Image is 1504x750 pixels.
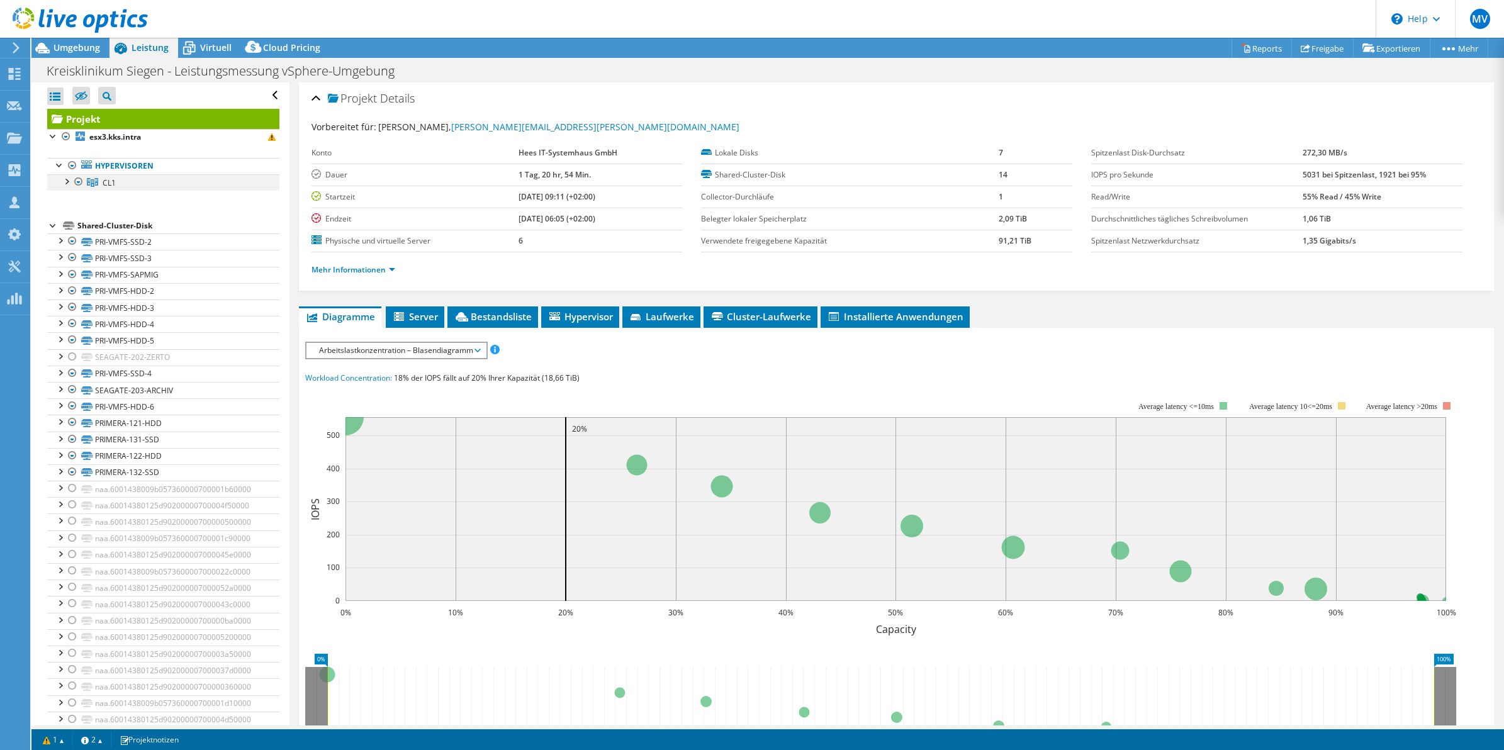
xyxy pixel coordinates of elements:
a: Freigabe [1291,38,1354,58]
a: CL1 [47,174,279,191]
text: 50% [888,607,903,618]
a: SEAGATE-202-ZERTO [47,349,279,366]
a: [PERSON_NAME][EMAIL_ADDRESS][PERSON_NAME][DOMAIN_NAME] [451,121,739,133]
text: 60% [998,607,1013,618]
a: naa.6001438009b0573600007000022c0000 [47,563,279,579]
text: Capacity [875,622,916,636]
a: naa.60014380125d90200000700004d50000 [47,712,279,728]
text: 500 [327,430,340,440]
label: Shared-Cluster-Disk [701,169,999,181]
span: Bestandsliste [454,310,532,323]
label: Read/Write [1091,191,1303,203]
svg: \n [1391,13,1403,25]
text: 10% [448,607,463,618]
text: 30% [668,607,683,618]
text: 100% [1436,607,1456,618]
b: 2,09 TiB [999,213,1027,224]
a: naa.6001438009b057360000700001c90000 [47,530,279,547]
a: naa.60014380125d902000007000045e0000 [47,547,279,563]
a: naa.60014380125d90200000700005200000 [47,629,279,646]
span: Projekt [328,92,377,105]
label: Endzeit [311,213,519,225]
span: Diagramme [305,310,375,323]
a: PRIMERA-122-HDD [47,448,279,464]
span: MV [1470,9,1490,29]
tspan: Average latency 10<=20ms [1249,402,1332,411]
span: Details [380,91,415,106]
span: Arbeitslastkonzentration – Blasendiagramm [313,343,480,358]
text: 200 [327,529,340,540]
b: 91,21 TiB [999,235,1031,246]
text: 0% [340,607,351,618]
span: Umgebung [53,42,100,53]
a: naa.60014380125d90200000700000ba0000 [47,613,279,629]
label: Durchschnittliches tägliches Schreibvolumen [1091,213,1303,225]
a: Hypervisoren [47,158,279,174]
label: Lokale Disks [701,147,999,159]
span: Hypervisor [547,310,613,323]
label: Spitzenlast Netzwerkdurchsatz [1091,235,1303,247]
text: 100 [327,562,340,573]
b: 1,06 TiB [1303,213,1331,224]
a: PRI-VMFS-HDD-5 [47,332,279,349]
a: PRI-VMFS-SSD-2 [47,233,279,250]
a: PRI-VMFS-HDD-4 [47,316,279,332]
b: 1,35 Gigabits/s [1303,235,1356,246]
a: PRI-VMFS-SSD-3 [47,250,279,266]
label: Physische und virtuelle Server [311,235,519,247]
label: IOPS pro Sekunde [1091,169,1303,181]
a: 2 [72,732,111,747]
text: 0 [335,595,340,606]
label: Collector-Durchläufe [701,191,999,203]
a: naa.60014380125d902000007000052a0000 [47,579,279,596]
a: naa.60014380125d90200000700003a50000 [47,646,279,662]
label: Verwendete freigegebene Kapazität [701,235,999,247]
a: naa.60014380125d902000007000043c0000 [47,596,279,612]
span: Server [392,310,438,323]
text: 20% [558,607,573,618]
text: IOPS [308,498,322,520]
label: Konto [311,147,519,159]
a: PRI-VMFS-HDD-2 [47,283,279,299]
a: PRIMERA-121-HDD [47,415,279,431]
a: naa.60014380125d902000007000037d0000 [47,662,279,678]
span: [PERSON_NAME], [378,121,739,133]
text: 70% [1108,607,1123,618]
a: Exportieren [1353,38,1430,58]
label: Spitzenlast Disk-Durchsatz [1091,147,1303,159]
label: Vorbereitet für: [311,121,376,133]
a: PRI-VMFS-HDD-6 [47,398,279,415]
label: Dauer [311,169,519,181]
a: Projektnotizen [111,732,188,747]
a: naa.6001438009b057360000700001d10000 [47,695,279,712]
b: 14 [999,169,1007,180]
a: PRIMERA-132-SSD [47,464,279,481]
b: esx3.kks.intra [89,132,141,142]
b: 7 [999,147,1003,158]
a: naa.60014380125d90200000700000360000 [47,678,279,695]
span: Workload Concentration: [305,372,392,383]
text: Average latency >20ms [1366,402,1437,411]
a: naa.6001438009b057360000700001b60000 [47,481,279,497]
text: 90% [1328,607,1344,618]
text: 20% [572,423,587,434]
a: Mehr Informationen [311,264,395,275]
b: Hees IT-Systemhaus GmbH [519,147,617,158]
span: Leistung [132,42,169,53]
text: 400 [327,463,340,474]
text: 80% [1218,607,1233,618]
b: 1 Tag, 20 hr, 54 Min. [519,169,591,180]
span: Cluster-Laufwerke [710,310,811,323]
div: Shared-Cluster-Disk [77,218,279,233]
span: CL1 [103,177,116,188]
a: 1 [34,732,73,747]
b: 1 [999,191,1003,202]
label: Startzeit [311,191,519,203]
span: Cloud Pricing [263,42,320,53]
a: naa.60014380125d90200000700004f50000 [47,497,279,513]
a: PRI-VMFS-HDD-3 [47,299,279,316]
a: SEAGATE-203-ARCHIV [47,382,279,398]
b: [DATE] 09:11 (+02:00) [519,191,595,202]
label: Belegter lokaler Speicherplatz [701,213,999,225]
tspan: Average latency <=10ms [1138,402,1214,411]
